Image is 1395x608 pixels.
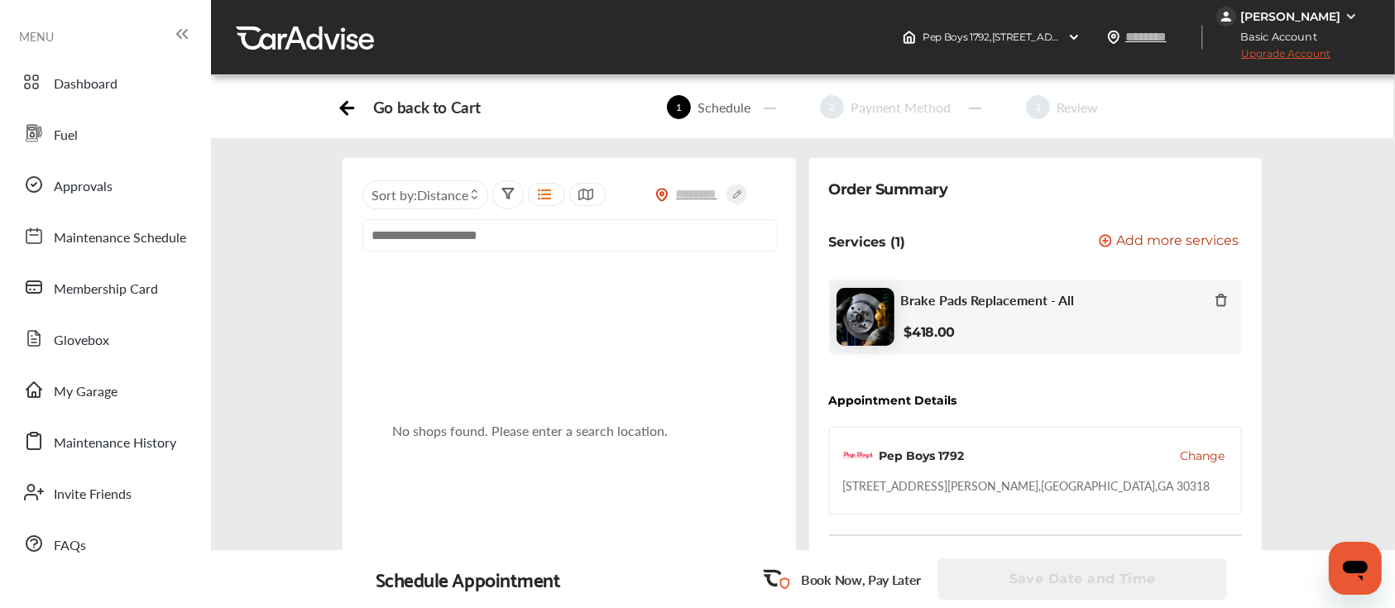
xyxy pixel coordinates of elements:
[1050,98,1105,117] div: Review
[15,317,194,360] a: Glovebox
[1099,234,1239,250] button: Add more services
[15,60,194,103] a: Dashboard
[54,176,113,198] span: Approvals
[1099,234,1242,250] a: Add more services
[667,95,691,119] span: 1
[1216,7,1236,26] img: jVpblrzwTbfkPYzPPzSLxeg0AAAAASUVORK5CYII=
[904,324,956,340] b: $418.00
[655,188,669,202] img: location_vector_orange.38f05af8.svg
[829,394,957,407] div: Appointment Details
[1240,9,1340,24] div: [PERSON_NAME]
[15,471,194,514] a: Invite Friends
[373,98,480,117] div: Go back to Cart
[1180,448,1225,464] button: Change
[15,112,194,155] a: Fuel
[15,266,194,309] a: Membership Card
[54,330,109,352] span: Glovebox
[54,484,132,505] span: Invite Friends
[19,30,54,43] span: MENU
[829,178,948,201] div: Order Summary
[15,368,194,411] a: My Garage
[1201,25,1203,50] img: header-divider.bc55588e.svg
[1329,542,1382,595] iframe: Button to launch messaging window
[1107,31,1120,44] img: location_vector.a44bc228.svg
[1345,10,1358,23] img: WGsFRI8htEPBVLJbROoPRyZpYNWhNONpIPPETTm6eUC0GeLEiAAAAAElFTkSuQmCC
[880,448,965,464] div: Pep Boys 1792
[54,535,86,557] span: FAQs
[923,31,1326,43] span: Pep Boys 1792 , [STREET_ADDRESS][PERSON_NAME] [GEOGRAPHIC_DATA] , GA 30318
[844,98,958,117] div: Payment Method
[393,421,669,440] div: No shops found. Please enter a search location.
[1026,95,1050,119] span: 3
[1216,47,1330,68] span: Upgrade Account
[1218,28,1330,45] span: Basic Account
[54,227,186,249] span: Maintenance Schedule
[54,381,117,403] span: My Garage
[820,95,844,119] span: 2
[15,214,194,257] a: Maintenance Schedule
[801,570,921,589] p: Book Now, Pay Later
[54,74,117,95] span: Dashboard
[843,441,873,471] img: logo-pepboys.png
[15,419,194,462] a: Maintenance History
[372,185,468,204] span: Sort by :
[15,163,194,206] a: Approvals
[54,433,176,454] span: Maintenance History
[901,292,1075,308] span: Brake Pads Replacement - All
[829,234,906,250] p: Services (1)
[1116,234,1239,250] span: Add more services
[54,125,78,146] span: Fuel
[1067,31,1081,44] img: header-down-arrow.9dd2ce7d.svg
[54,279,158,300] span: Membership Card
[691,98,757,117] div: Schedule
[417,185,468,204] span: Distance
[843,477,1210,494] div: [STREET_ADDRESS][PERSON_NAME] , [GEOGRAPHIC_DATA] , GA 30318
[837,288,894,346] img: brake-pads-replacement-thumb.jpg
[15,522,194,565] a: FAQs
[903,31,916,44] img: header-home-logo.8d720a4f.svg
[376,567,561,591] div: Schedule Appointment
